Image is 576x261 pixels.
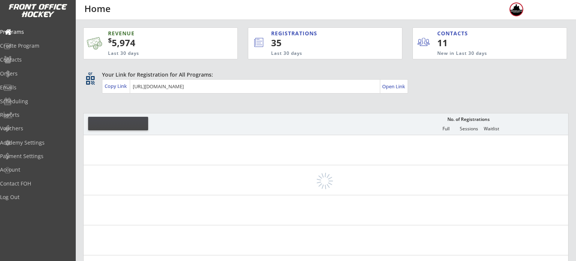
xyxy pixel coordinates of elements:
[108,30,202,37] div: REVENUE
[480,126,502,131] div: Waitlist
[445,117,492,122] div: No. of Registrations
[108,36,112,45] sup: $
[85,75,96,86] button: qr_code
[102,71,545,78] div: Your Link for Registration for All Programs:
[271,36,378,49] div: 35
[437,36,483,49] div: 11
[271,50,372,57] div: Last 30 days
[271,30,368,37] div: REGISTRATIONS
[457,126,480,131] div: Sessions
[435,126,457,131] div: Full
[437,30,471,37] div: CONTACTS
[437,50,532,57] div: New in Last 30 days
[382,83,406,90] div: Open Link
[85,71,94,76] div: qr
[382,81,406,92] a: Open Link
[108,36,214,49] div: 5,974
[105,83,128,89] div: Copy Link
[108,50,202,57] div: Last 30 days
